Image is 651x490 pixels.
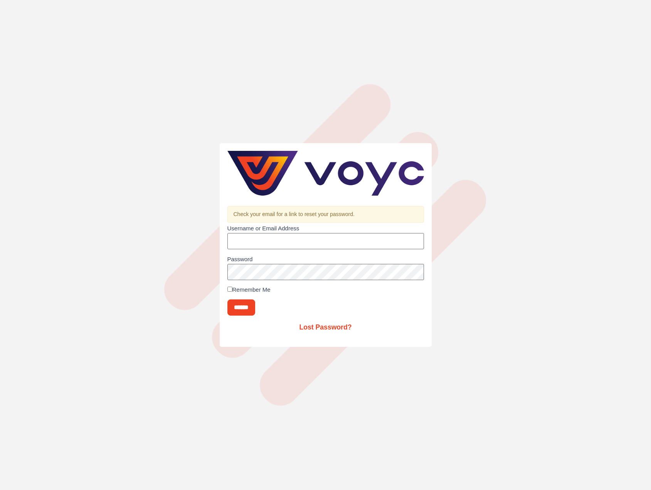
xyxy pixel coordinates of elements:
label: Remember Me [227,287,424,292]
label: Password [227,256,424,262]
input: Remember Me [227,287,232,292]
div: Check your email for a link to reset your password. [227,206,424,223]
img: voyc-full-logo [227,151,424,196]
label: Username or Email Address [227,225,424,231]
a: Lost Password? [299,323,352,331]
